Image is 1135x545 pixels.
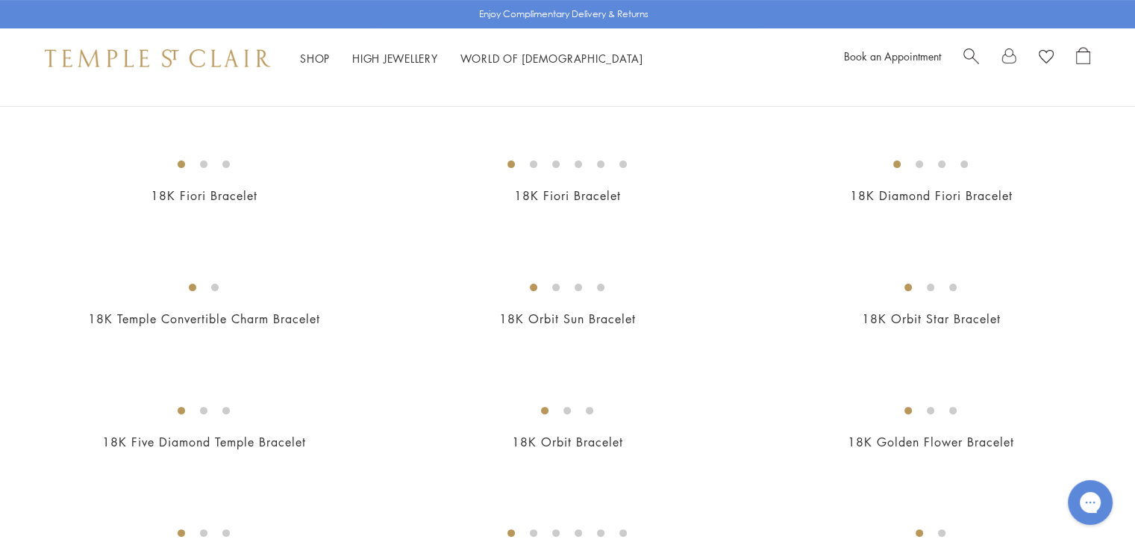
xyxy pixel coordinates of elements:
[300,51,330,66] a: ShopShop
[499,311,636,327] a: 18K Orbit Sun Bracelet
[102,434,306,450] a: 18K Five Diamond Temple Bracelet
[844,49,941,63] a: Book an Appointment
[460,51,643,66] a: World of [DEMOGRAPHIC_DATA]World of [DEMOGRAPHIC_DATA]
[849,187,1012,204] a: 18K Diamond Fiori Bracelet
[1039,47,1054,69] a: View Wishlist
[514,187,621,204] a: 18K Fiori Bracelet
[1076,47,1090,69] a: Open Shopping Bag
[512,434,623,450] a: 18K Orbit Bracelet
[848,434,1014,450] a: 18K Golden Flower Bracelet
[1060,475,1120,530] iframe: Gorgias live chat messenger
[300,49,643,68] nav: Main navigation
[45,49,270,67] img: Temple St. Clair
[151,187,257,204] a: 18K Fiori Bracelet
[479,7,648,22] p: Enjoy Complimentary Delivery & Returns
[861,311,1000,327] a: 18K Orbit Star Bracelet
[963,47,979,69] a: Search
[352,51,438,66] a: High JewelleryHigh Jewellery
[88,311,320,327] a: 18K Temple Convertible Charm Bracelet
